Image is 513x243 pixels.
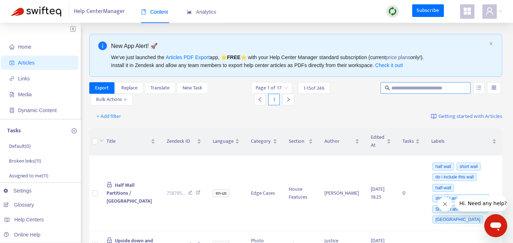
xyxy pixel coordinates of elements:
[107,137,149,145] span: Title
[268,94,280,105] div: 1
[123,98,127,101] span: down
[7,127,21,135] p: Tasks
[251,137,271,145] span: Category
[161,128,207,155] th: Zendesk ID
[245,128,283,155] th: Category
[286,97,291,102] span: right
[98,41,107,50] span: info-circle
[397,128,426,155] th: Tasks
[388,7,397,16] img: sync.dc5367851b00ba804db3.png
[9,44,14,49] span: home
[4,188,32,194] a: Settings
[166,54,210,60] a: Articles PDF Export
[371,133,385,149] span: Edited At
[245,155,283,231] td: Edge Cases
[167,189,185,197] span: 758795 ...
[484,214,507,237] iframe: Button to launch messaging window
[107,181,152,205] span: Half Wall Partitions / [GEOGRAPHIC_DATA]
[187,9,192,14] span: area-chart
[9,142,31,150] p: Default ( 0 )
[18,60,35,66] span: Articles
[489,41,493,46] button: close
[386,54,410,60] a: price plans
[145,82,175,94] button: Translate
[111,41,486,50] div: New App Alert! 🚀
[456,163,481,171] span: short wall
[18,76,30,81] span: Links
[121,84,138,92] span: Replace
[9,92,14,97] span: file-image
[397,155,426,231] td: 0
[438,197,452,211] iframe: Close message
[455,195,507,211] iframe: Message from company
[74,5,125,18] span: Help Center Manager
[227,54,240,60] b: FREE
[18,44,31,50] span: Home
[167,137,196,145] span: Zendesk ID
[319,128,365,155] th: Author
[141,9,168,15] span: Content
[283,155,319,231] td: House Features
[476,85,481,90] span: unordered-list
[99,138,104,143] span: down
[9,108,14,113] span: container
[375,62,403,68] a: Check it out!
[431,111,502,122] a: Getting started with Articles
[72,128,77,133] span: plus-circle
[95,84,109,92] span: Export
[89,82,114,94] button: Export
[303,84,324,92] span: 1 - 15 of 246
[432,173,477,181] span: do i include this wall
[18,92,32,97] span: Media
[183,84,202,92] span: New Task
[319,155,365,231] td: [PERSON_NAME]
[365,128,397,155] th: Edited At
[213,137,234,145] span: Language
[371,185,384,201] span: [DATE] 19:25
[11,6,61,17] img: Swifteq
[187,9,216,15] span: Analytics
[107,237,112,243] span: lock
[257,97,262,102] span: left
[432,163,454,171] span: half wall
[107,182,112,187] span: lock
[116,82,143,94] button: Replace
[111,53,486,69] div: We've just launched the app, ⭐ ⭐️ with your Help Center Manager standard subscription (current on...
[385,85,390,90] span: search
[96,112,121,121] span: + Add filter
[141,9,146,14] span: book
[432,205,488,213] span: Should I annotate this ki...
[96,96,127,103] span: Bulk Actions
[432,184,454,192] span: half-wall
[9,76,14,81] span: link
[431,114,437,119] img: image-link
[438,112,502,121] span: Getting started with Articles
[207,128,245,155] th: Language
[431,137,491,145] span: Labels
[283,128,319,155] th: Section
[432,194,489,202] span: should i annotate this wa...
[485,7,494,16] span: user
[91,111,127,122] button: + Add filter
[473,82,485,94] button: unordered-list
[177,82,208,94] button: New Task
[402,137,414,145] span: Tasks
[9,60,14,65] span: account-book
[4,202,34,208] a: Glossary
[432,216,483,224] span: [GEOGRAPHIC_DATA]
[90,94,133,105] button: Bulk Actionsdown
[289,137,307,145] span: Section
[213,189,229,197] span: en-us
[14,217,44,222] span: Help Centers
[324,137,354,145] span: Author
[463,7,472,16] span: appstore
[412,4,444,17] a: Subscribe
[101,128,161,155] th: Title
[9,157,41,165] p: Broken links ( 11 )
[18,107,57,113] span: Dynamic Content
[9,172,48,180] p: Assigned to me ( 11 )
[426,128,502,155] th: Labels
[4,232,40,238] a: Online Help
